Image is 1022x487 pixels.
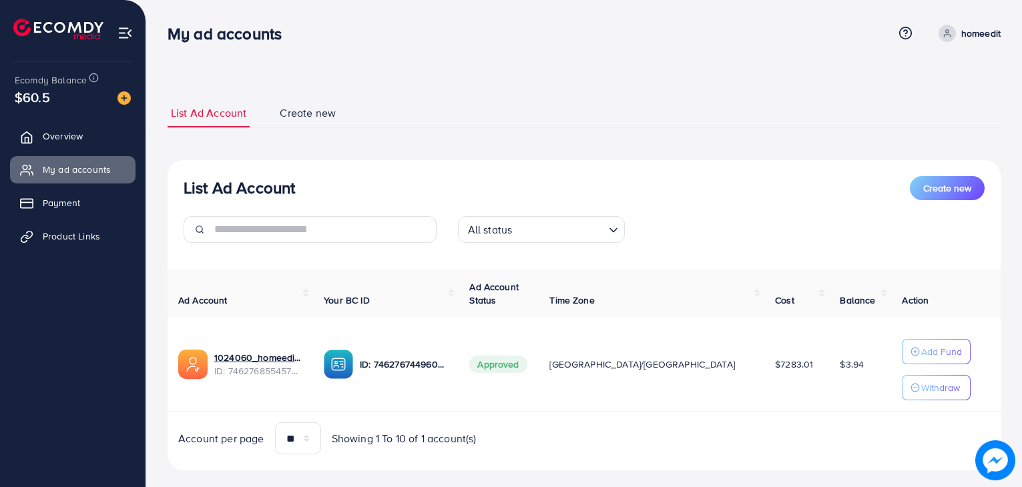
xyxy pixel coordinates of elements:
[184,178,295,197] h3: List Ad Account
[178,294,228,307] span: Ad Account
[921,380,960,396] p: Withdraw
[549,294,594,307] span: Time Zone
[902,339,971,364] button: Add Fund
[13,19,103,39] img: logo
[465,220,515,239] span: All status
[923,181,971,195] span: Create new
[43,196,80,209] span: Payment
[933,25,1001,42] a: homeedit
[976,441,1015,480] img: image
[961,25,1001,41] p: homeedit
[15,73,87,87] span: Ecomdy Balance
[43,229,100,243] span: Product Links
[171,105,246,121] span: List Ad Account
[902,375,971,400] button: Withdraw
[840,294,875,307] span: Balance
[549,358,735,371] span: [GEOGRAPHIC_DATA]/[GEOGRAPHIC_DATA]
[214,351,302,378] div: <span class='underline'>1024060_homeedit7_1737561213516</span></br>7462768554572742672
[921,344,962,360] p: Add Fund
[214,364,302,378] span: ID: 7462768554572742672
[458,216,625,243] div: Search for option
[178,350,208,379] img: ic-ads-acc.e4c84228.svg
[910,176,985,200] button: Create new
[360,356,448,372] p: ID: 7462767449604177937
[840,358,864,371] span: $3.94
[43,129,83,143] span: Overview
[10,156,136,183] a: My ad accounts
[117,25,133,41] img: menu
[168,24,292,43] h3: My ad accounts
[43,163,111,176] span: My ad accounts
[902,294,929,307] span: Action
[117,91,131,105] img: image
[332,431,477,446] span: Showing 1 To 10 of 1 account(s)
[324,350,353,379] img: ic-ba-acc.ded83a64.svg
[469,280,519,307] span: Ad Account Status
[214,351,302,364] a: 1024060_homeedit7_1737561213516
[324,294,370,307] span: Your BC ID
[15,87,50,107] span: $60.5
[10,223,136,250] a: Product Links
[469,356,527,373] span: Approved
[178,431,264,446] span: Account per page
[775,358,813,371] span: $7283.01
[775,294,794,307] span: Cost
[280,105,336,121] span: Create new
[10,189,136,216] a: Payment
[10,123,136,149] a: Overview
[516,217,603,239] input: Search for option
